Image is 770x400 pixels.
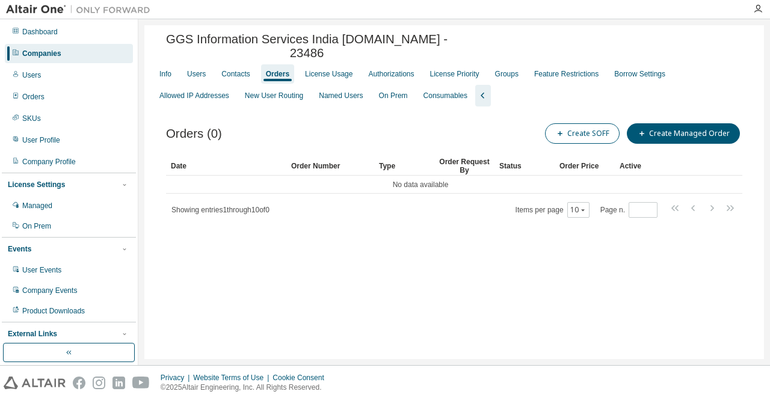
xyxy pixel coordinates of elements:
[4,377,66,389] img: altair_logo.svg
[379,156,430,176] div: Type
[132,377,150,389] img: youtube.svg
[221,69,250,79] div: Contacts
[516,202,590,218] span: Items per page
[22,27,58,37] div: Dashboard
[620,156,670,176] div: Active
[171,156,282,176] div: Date
[22,306,85,316] div: Product Downloads
[545,123,620,144] button: Create SOFF
[159,91,229,100] div: Allowed IP Addresses
[161,383,331,393] p: © 2025 Altair Engineering, Inc. All Rights Reserved.
[93,377,105,389] img: instagram.svg
[499,156,550,176] div: Status
[559,156,610,176] div: Order Price
[22,265,61,275] div: User Events
[319,91,363,100] div: Named Users
[161,373,193,383] div: Privacy
[495,69,519,79] div: Groups
[112,377,125,389] img: linkedin.svg
[152,32,462,60] span: GGS Information Services India [DOMAIN_NAME] - 23486
[8,329,57,339] div: External Links
[22,157,76,167] div: Company Profile
[379,91,408,100] div: On Prem
[291,156,369,176] div: Order Number
[73,377,85,389] img: facebook.svg
[8,244,31,254] div: Events
[22,286,77,295] div: Company Events
[166,176,675,194] td: No data available
[305,69,353,79] div: License Usage
[534,69,599,79] div: Feature Restrictions
[600,202,658,218] span: Page n.
[245,91,303,100] div: New User Routing
[627,123,740,144] button: Create Managed Order
[22,221,51,231] div: On Prem
[171,206,269,214] span: Showing entries 1 through 10 of 0
[570,205,587,215] button: 10
[22,135,60,145] div: User Profile
[614,69,665,79] div: Borrow Settings
[430,69,479,79] div: License Priority
[8,180,65,189] div: License Settings
[22,49,61,58] div: Companies
[187,69,206,79] div: Users
[266,69,289,79] div: Orders
[273,373,331,383] div: Cookie Consent
[6,4,156,16] img: Altair One
[166,127,222,141] span: Orders (0)
[193,373,273,383] div: Website Terms of Use
[439,156,490,176] div: Order Request By
[159,69,171,79] div: Info
[22,70,41,80] div: Users
[22,114,41,123] div: SKUs
[423,91,467,100] div: Consumables
[22,201,52,211] div: Managed
[368,69,414,79] div: Authorizations
[22,92,45,102] div: Orders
